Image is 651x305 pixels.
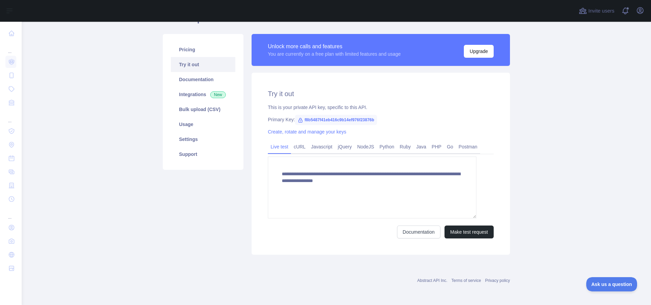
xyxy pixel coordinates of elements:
a: Documentation [397,226,440,238]
a: Documentation [171,72,235,87]
h1: Email Reputation API [163,14,510,30]
button: Invite users [577,5,616,16]
div: Primary Key: [268,116,494,123]
a: NodeJS [354,141,377,152]
span: New [210,91,226,98]
a: Postman [456,141,480,152]
button: Upgrade [464,45,494,58]
div: Unlock more calls and features [268,42,401,51]
a: Go [444,141,456,152]
a: Pricing [171,42,235,57]
a: Privacy policy [485,278,510,283]
span: Invite users [588,7,614,15]
a: Abstract API Inc. [417,278,448,283]
a: Integrations New [171,87,235,102]
a: Try it out [171,57,235,72]
a: Usage [171,117,235,132]
iframe: Toggle Customer Support [586,277,637,291]
div: ... [5,41,16,54]
a: Javascript [308,141,335,152]
div: This is your private API key, specific to this API. [268,104,494,111]
a: Java [414,141,429,152]
a: Ruby [397,141,414,152]
a: Terms of service [451,278,481,283]
a: Bulk upload (CSV) [171,102,235,117]
div: You are currently on a free plan with limited features and usage [268,51,401,57]
button: Make test request [445,226,494,238]
a: cURL [291,141,308,152]
a: PHP [429,141,444,152]
a: Python [377,141,397,152]
div: ... [5,207,16,220]
span: f8b5487f41eb416c9b14ef976f23876b [295,115,377,125]
h2: Try it out [268,89,494,98]
a: jQuery [335,141,354,152]
div: ... [5,110,16,124]
a: Settings [171,132,235,147]
a: Support [171,147,235,162]
a: Live test [268,141,291,152]
a: Create, rotate and manage your keys [268,129,346,134]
